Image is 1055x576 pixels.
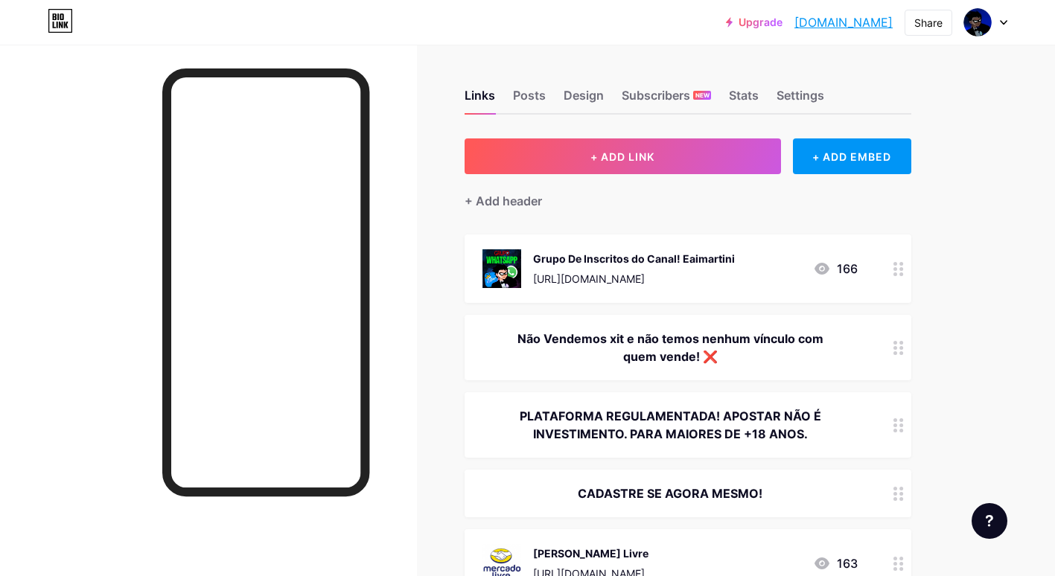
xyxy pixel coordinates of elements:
img: ealmartini [963,8,992,36]
img: Grupo De Inscritos do Canal! Eaimartini [482,249,521,288]
div: [PERSON_NAME] Livre [533,545,648,561]
div: 166 [813,260,858,278]
div: Posts [513,86,546,113]
div: Settings [777,86,824,113]
div: Não Vendemos xit e não temos nenhum vínculo com quem vende! ❌ [482,330,858,365]
div: Grupo De Inscritos do Canal! Eaimartini [533,251,735,266]
div: Stats [729,86,759,113]
a: Upgrade [726,16,783,28]
div: Subscribers [622,86,711,113]
div: [URL][DOMAIN_NAME] [533,271,735,287]
div: + ADD EMBED [793,138,911,174]
div: + Add header [465,192,542,210]
span: + ADD LINK [590,150,654,163]
div: Design [564,86,604,113]
div: CADASTRE SE AGORA MESMO! [482,484,858,502]
div: 163 [813,554,858,572]
button: + ADD LINK [465,138,781,174]
div: Links [465,86,495,113]
a: [DOMAIN_NAME] [794,13,893,31]
div: Share [914,15,943,31]
span: NEW [695,91,710,100]
div: PLATAFORMA REGULAMENTADA! APOSTAR NÃO É INVESTIMENTO. PARA MAIORES DE +18 ANOS. [482,407,858,443]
